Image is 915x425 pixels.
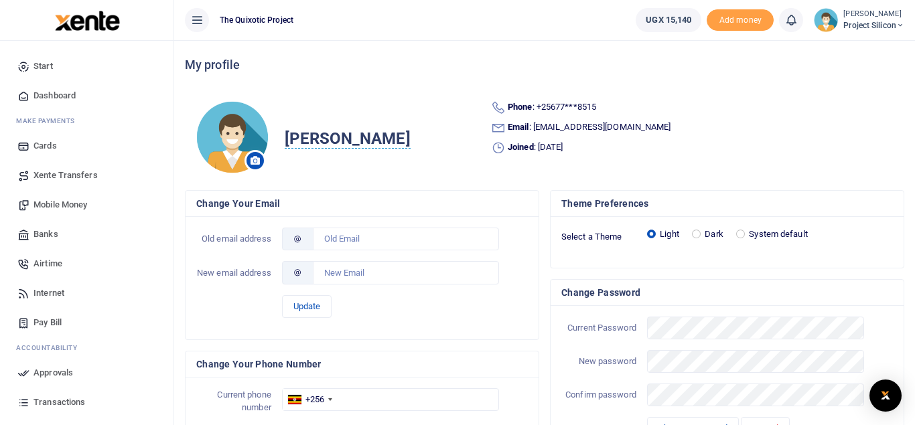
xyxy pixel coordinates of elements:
b: Email [508,122,529,132]
a: UGX 15,140 [636,8,701,32]
span: Airtime [33,257,62,270]
a: Add money [707,14,774,24]
h4: Change Password [561,285,893,300]
h4: My profile [185,58,904,72]
label: New email address [191,266,277,280]
a: Banks [11,220,163,249]
span: Xente Transfers [33,169,98,182]
li: : [EMAIL_ADDRESS][DOMAIN_NAME] [491,120,894,135]
label: Current Password [556,321,642,335]
span: [PERSON_NAME] [285,129,410,149]
a: Internet [11,278,163,308]
input: Old Email [313,228,500,250]
label: Light [660,228,679,241]
a: profile-user [PERSON_NAME] Project Silicon [814,8,904,32]
span: Dashboard [33,89,76,102]
label: Dark [705,228,723,241]
label: Current phone number [191,388,277,414]
li: : [DATE] [491,141,894,155]
span: countability [26,344,77,351]
span: Start [33,60,53,73]
b: Joined [508,142,534,152]
img: logo-large [55,11,120,31]
a: Start [11,52,163,81]
span: The Quixotic Project [214,14,299,26]
input: New Email [313,261,500,284]
label: Select a Theme [556,230,642,244]
span: ake Payments [23,117,75,124]
a: Mobile Money [11,190,163,220]
h4: Change your phone number [196,357,528,371]
span: Internet [33,286,64,300]
div: +256 [305,393,324,406]
small: [PERSON_NAME] [843,9,904,20]
span: Mobile Money [33,198,87,211]
a: Xente Transfers [11,161,163,190]
img: profile-user [814,8,838,32]
label: New password [556,355,642,368]
button: Update [282,295,332,318]
div: Open Intercom Messenger [869,379,902,412]
a: Airtime [11,249,163,278]
a: Pay Bill [11,308,163,337]
span: Approvals [33,366,73,379]
h4: Theme Preferences [561,196,893,211]
li: : +25677***8515 [491,100,894,115]
a: Dashboard [11,81,163,110]
a: Cards [11,131,163,161]
li: M [11,110,163,131]
span: Pay Bill [33,316,62,329]
li: Wallet ballance [630,8,707,32]
div: Uganda: +256 [283,389,336,410]
li: Toup your wallet [707,9,774,31]
b: Phone [508,102,533,112]
span: Project Silicon [843,19,904,31]
li: Ac [11,337,163,358]
span: Add money [707,9,774,31]
a: logo-small logo-large logo-large [54,15,120,25]
label: Old email address [191,232,277,246]
span: Cards [33,139,57,153]
span: UGX 15,140 [646,13,691,27]
a: Approvals [11,358,163,388]
a: Transactions [11,388,163,417]
label: Confirm password [556,388,642,402]
span: Banks [33,228,58,241]
span: Transactions [33,396,85,409]
label: System default [749,228,807,241]
h4: Change your email [196,196,528,211]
